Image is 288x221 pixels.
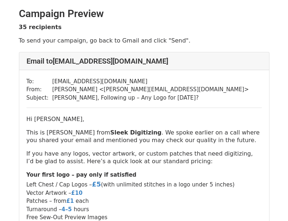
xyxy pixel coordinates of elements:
h2: Campaign Preview [19,8,269,20]
b: £10 [71,190,82,196]
li: Left Chest / Cap Logos – (with unlimited stitches in a logo under 5 inches) [27,179,262,189]
td: [EMAIL_ADDRESS][DOMAIN_NAME] [52,77,249,86]
td: From: [27,85,52,94]
p: If you have any logos, vector artwork, or custom patches that need digitizing, I’d be glad to ass... [27,150,262,165]
p: This is [PERSON_NAME] from . We spoke earlier on a call where you shared your email and mentioned... [27,129,262,144]
b: £1 [66,198,74,204]
td: [PERSON_NAME], Following up – Any Logo for [DATE]? [52,94,249,102]
font: 4–5 [61,206,72,213]
h4: Email to [EMAIL_ADDRESS][DOMAIN_NAME] [27,57,262,65]
td: To: [27,77,52,86]
p: To send your campaign, go back to Gmail and click "Send". [19,37,269,44]
td: [PERSON_NAME] < [PERSON_NAME][EMAIL_ADDRESS][DOMAIN_NAME] > [52,85,249,94]
strong: Sleek Digitizing [110,129,161,136]
li: Patches – from each [27,197,262,205]
b: Your first logo – pay only if satisfied [27,172,137,178]
li: Turnaround – hours [27,205,262,214]
td: Subject: [27,94,52,102]
strong: 35 recipients [19,24,62,31]
li: Vector Artwork – [27,189,262,197]
p: Hi [PERSON_NAME], [27,115,262,123]
b: £5 [92,180,101,188]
